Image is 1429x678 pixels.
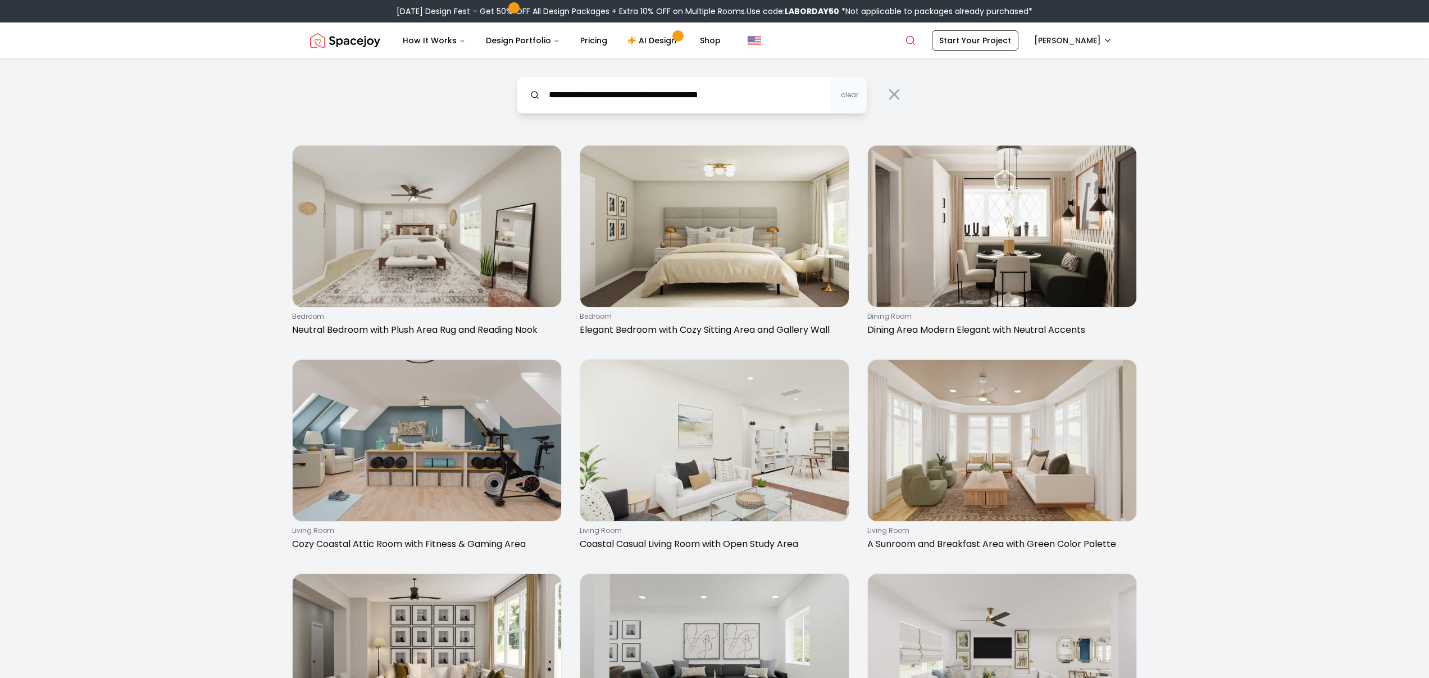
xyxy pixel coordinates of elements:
a: Shop [691,29,730,52]
img: Cozy Coastal Attic Room with Fitness & Gaming Area [293,360,561,521]
button: How It Works [394,29,475,52]
img: Dining Area Modern Elegant with Neutral Accents [868,146,1136,307]
a: Coastal Casual Living Room with Open Study Arealiving roomCoastal Casual Living Room with Open St... [580,359,849,555]
div: [DATE] Design Fest – Get 50% OFF All Design Packages + Extra 10% OFF on Multiple Rooms. [397,6,1032,17]
span: Use code: [747,6,839,17]
a: A Sunroom and Breakfast Area with Green Color Paletteliving roomA Sunroom and Breakfast Area with... [867,359,1137,555]
img: A Sunroom and Breakfast Area with Green Color Palette [868,360,1136,521]
a: Dining Area Modern Elegant with Neutral Accentsdining roomDining Area Modern Elegant with Neutral... [867,145,1137,341]
nav: Global [310,22,1119,58]
nav: Main [394,29,730,52]
a: AI Design [618,29,689,52]
a: Pricing [571,29,616,52]
p: Elegant Bedroom with Cozy Sitting Area and Gallery Wall [580,323,845,337]
p: Neutral Bedroom with Plush Area Rug and Reading Nook [292,323,557,337]
p: Cozy Coastal Attic Room with Fitness & Gaming Area [292,537,557,551]
p: dining room [867,312,1132,321]
p: living room [580,526,845,535]
img: Elegant Bedroom with Cozy Sitting Area and Gallery Wall [580,146,849,307]
img: Neutral Bedroom with Plush Area Rug and Reading Nook [293,146,561,307]
button: Design Portfolio [477,29,569,52]
span: *Not applicable to packages already purchased* [839,6,1032,17]
a: Start Your Project [932,30,1018,51]
img: Coastal Casual Living Room with Open Study Area [580,360,849,521]
span: clear [841,91,858,100]
p: living room [292,526,557,535]
img: United States [748,34,761,47]
p: Dining Area Modern Elegant with Neutral Accents [867,323,1132,337]
img: Spacejoy Logo [310,29,380,52]
p: bedroom [580,312,845,321]
button: clear [831,76,867,114]
p: Coastal Casual Living Room with Open Study Area [580,537,845,551]
a: Elegant Bedroom with Cozy Sitting Area and Gallery WallbedroomElegant Bedroom with Cozy Sitting A... [580,145,849,341]
a: Cozy Coastal Attic Room with Fitness & Gaming Arealiving roomCozy Coastal Attic Room with Fitness... [292,359,562,555]
b: LABORDAY50 [785,6,839,17]
button: [PERSON_NAME] [1027,30,1119,51]
p: bedroom [292,312,557,321]
p: A Sunroom and Breakfast Area with Green Color Palette [867,537,1132,551]
a: Neutral Bedroom with Plush Area Rug and Reading NookbedroomNeutral Bedroom with Plush Area Rug an... [292,145,562,341]
p: living room [867,526,1132,535]
a: Spacejoy [310,29,380,52]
